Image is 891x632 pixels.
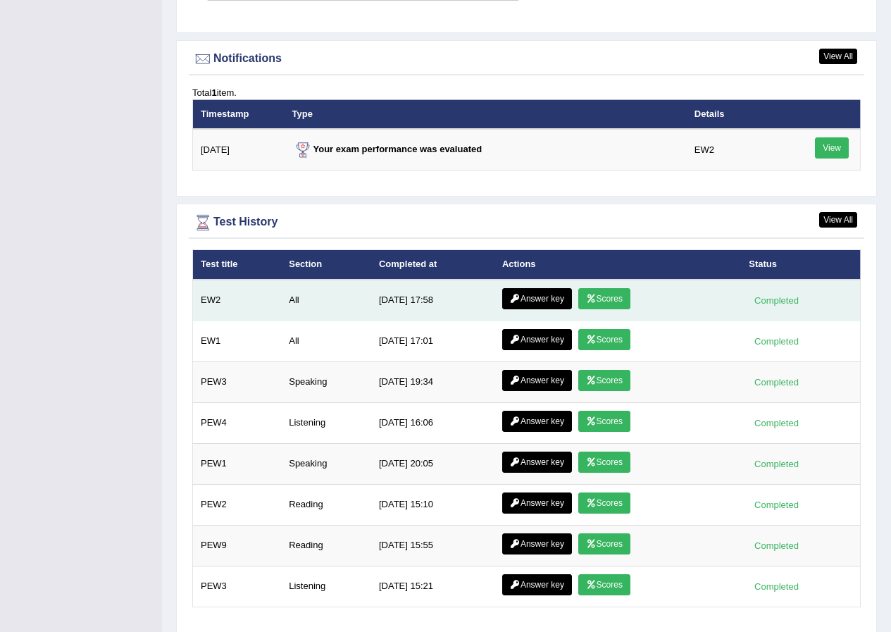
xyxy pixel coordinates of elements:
b: 1 [211,87,216,98]
td: PEW1 [193,443,282,484]
div: Completed [749,579,804,594]
th: Timestamp [193,99,285,129]
td: Listening [281,402,371,443]
td: PEW2 [193,484,282,525]
a: Answer key [502,452,572,473]
div: Completed [749,497,804,512]
a: Scores [578,452,630,473]
a: Answer key [502,370,572,391]
td: [DATE] 15:21 [371,566,494,607]
td: Reading [281,484,371,525]
a: Answer key [502,492,572,514]
a: View [815,137,849,159]
td: EW1 [193,321,282,361]
strong: Your exam performance was evaluated [292,144,482,154]
th: Type [285,99,687,129]
a: Scores [578,411,630,432]
td: [DATE] [193,129,285,171]
td: EW2 [193,280,282,321]
td: PEW9 [193,525,282,566]
td: Speaking [281,361,371,402]
div: Completed [749,375,804,390]
td: [DATE] 16:06 [371,402,494,443]
th: Section [281,250,371,280]
td: Reading [281,525,371,566]
td: PEW3 [193,361,282,402]
td: [DATE] 17:01 [371,321,494,361]
td: All [281,280,371,321]
a: Answer key [502,411,572,432]
td: [DATE] 20:05 [371,443,494,484]
a: View All [819,212,857,228]
div: Test History [192,212,861,233]
a: Scores [578,533,630,554]
td: [DATE] 15:10 [371,484,494,525]
td: PEW3 [193,566,282,607]
div: Completed [749,538,804,553]
a: Scores [578,370,630,391]
th: Details [687,99,776,129]
a: Answer key [502,533,572,554]
th: Actions [494,250,741,280]
div: Completed [749,416,804,430]
td: [DATE] 17:58 [371,280,494,321]
td: Listening [281,566,371,607]
div: Completed [749,457,804,471]
th: Status [741,250,860,280]
a: Scores [578,492,630,514]
a: Answer key [502,574,572,595]
td: PEW4 [193,402,282,443]
td: Speaking [281,443,371,484]
div: Total item. [192,86,861,99]
td: [DATE] 19:34 [371,361,494,402]
th: Test title [193,250,282,280]
div: Completed [749,334,804,349]
td: All [281,321,371,361]
th: Completed at [371,250,494,280]
div: Completed [749,293,804,308]
a: Answer key [502,288,572,309]
td: [DATE] 15:55 [371,525,494,566]
td: EW2 [687,129,776,171]
a: Scores [578,329,630,350]
a: Answer key [502,329,572,350]
a: Scores [578,288,630,309]
div: Notifications [192,49,861,70]
a: View All [819,49,857,64]
a: Scores [578,574,630,595]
